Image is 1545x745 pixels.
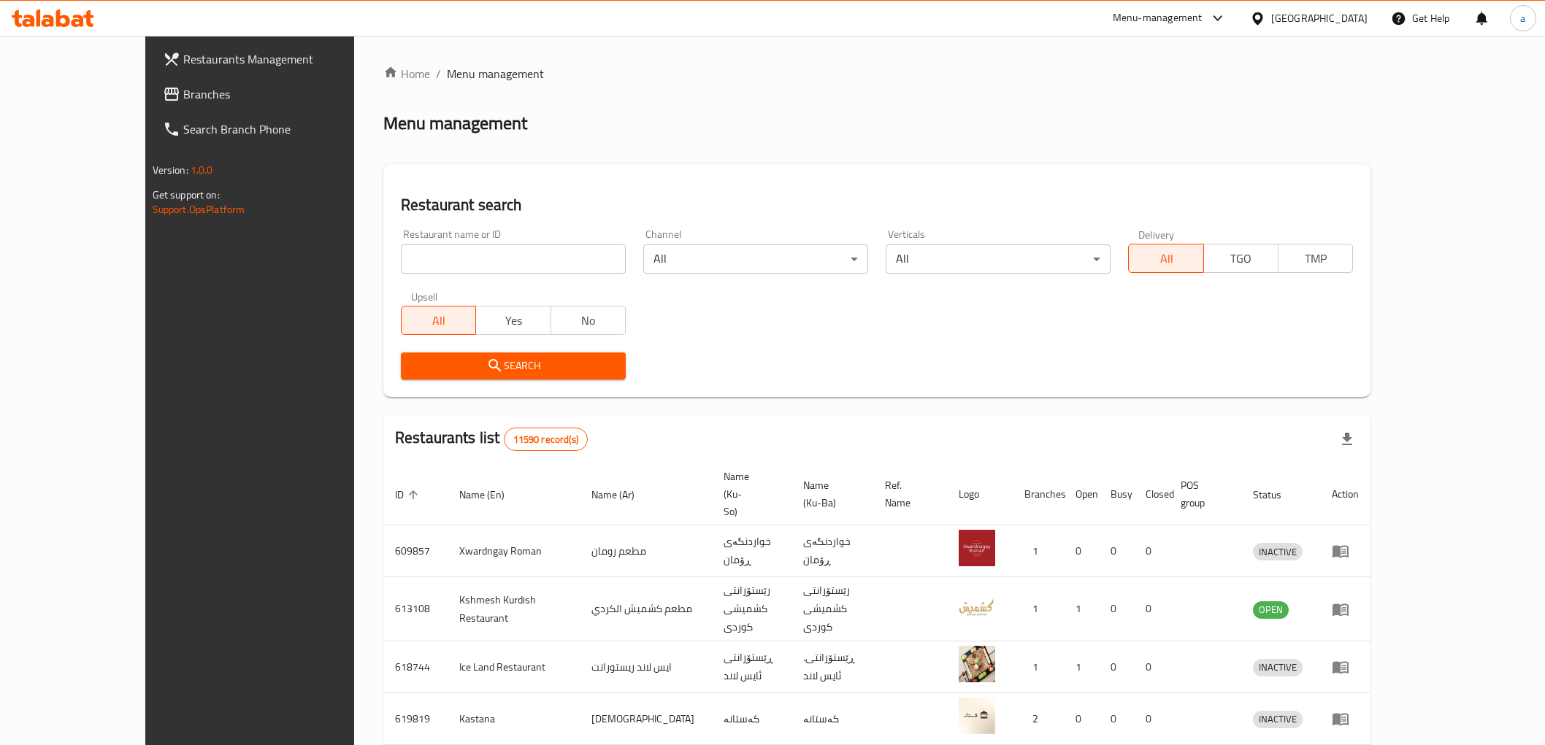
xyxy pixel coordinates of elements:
[580,525,712,577] td: مطعم رومان
[557,310,620,331] span: No
[1013,463,1064,525] th: Branches
[153,200,245,219] a: Support.OpsPlatform
[1013,641,1064,693] td: 1
[1013,693,1064,745] td: 2
[1099,693,1134,745] td: 0
[448,641,580,693] td: Ice Land Restaurant
[947,463,1013,525] th: Logo
[475,306,551,335] button: Yes
[712,525,791,577] td: خواردنگەی ڕۆمان
[1013,525,1064,577] td: 1
[459,486,524,503] span: Name (En)
[643,244,868,274] div: All
[791,641,873,693] td: .ڕێستۆرانتی ئایس لاند
[413,357,614,375] span: Search
[959,530,995,566] img: Xwardngay Roman
[383,65,430,82] a: Home
[1278,244,1353,273] button: TMP
[791,525,873,577] td: خواردنگەی ڕۆمان
[151,42,403,77] a: Restaurants Management
[551,306,626,335] button: No
[383,65,1370,82] nav: breadcrumb
[791,693,873,745] td: کەستانە
[1203,244,1278,273] button: TGO
[504,428,588,451] div: Total records count
[580,641,712,693] td: ايس لاند ريستورانت
[712,693,791,745] td: کەستانە
[885,476,929,512] span: Ref. Name
[153,185,220,204] span: Get support on:
[448,577,580,641] td: Kshmesh Kurdish Restaurant
[1113,9,1203,27] div: Menu-management
[591,486,653,503] span: Name (Ar)
[1210,248,1273,269] span: TGO
[1320,463,1370,525] th: Action
[712,641,791,693] td: ڕێستۆرانتی ئایس لاند
[383,525,448,577] td: 609857
[1253,659,1303,676] span: INACTIVE
[401,352,626,379] button: Search
[1099,577,1134,641] td: 0
[1135,248,1197,269] span: All
[712,577,791,641] td: رێستۆرانتی کشمیشى كوردى
[1332,710,1359,727] div: Menu
[1064,693,1099,745] td: 0
[1134,693,1169,745] td: 0
[505,433,587,447] span: 11590 record(s)
[411,291,438,301] label: Upsell
[1064,463,1099,525] th: Open
[1253,601,1289,619] div: OPEN
[1064,525,1099,577] td: 0
[1134,525,1169,577] td: 0
[1099,463,1134,525] th: Busy
[183,85,391,103] span: Branches
[401,306,476,335] button: All
[1013,577,1064,641] td: 1
[153,161,188,180] span: Version:
[1134,641,1169,693] td: 0
[959,698,995,734] img: Kastana
[1253,711,1303,727] span: INACTIVE
[1253,486,1300,503] span: Status
[1332,601,1359,618] div: Menu
[1253,543,1303,560] div: INACTIVE
[1099,641,1134,693] td: 0
[886,244,1111,274] div: All
[1332,542,1359,560] div: Menu
[1253,659,1303,676] div: INACTIVE
[395,427,588,451] h2: Restaurants list
[1128,244,1203,273] button: All
[1099,525,1134,577] td: 0
[401,244,626,274] input: Search for restaurant name or ID..
[1520,10,1525,26] span: a
[959,646,995,682] img: Ice Land Restaurant
[436,65,441,82] li: /
[1134,577,1169,641] td: 0
[1181,476,1224,512] span: POS group
[395,486,423,503] span: ID
[383,577,448,641] td: 613108
[183,120,391,138] span: Search Branch Phone
[580,577,712,641] td: مطعم كشميش الكردي
[1253,544,1303,560] span: INACTIVE
[1284,248,1347,269] span: TMP
[1134,463,1169,525] th: Closed
[151,112,403,147] a: Search Branch Phone
[447,65,544,82] span: Menu management
[383,641,448,693] td: 618744
[1064,641,1099,693] td: 1
[580,693,712,745] td: [DEMOGRAPHIC_DATA]
[1064,577,1099,641] td: 1
[448,693,580,745] td: Kastana
[1138,229,1175,239] label: Delivery
[1271,10,1368,26] div: [GEOGRAPHIC_DATA]
[803,476,856,512] span: Name (Ku-Ba)
[401,194,1353,216] h2: Restaurant search
[151,77,403,112] a: Branches
[448,525,580,577] td: Xwardngay Roman
[791,577,873,641] td: رێستۆرانتی کشمیشى كوردى
[407,310,470,331] span: All
[383,693,448,745] td: 619819
[1330,422,1365,457] div: Export file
